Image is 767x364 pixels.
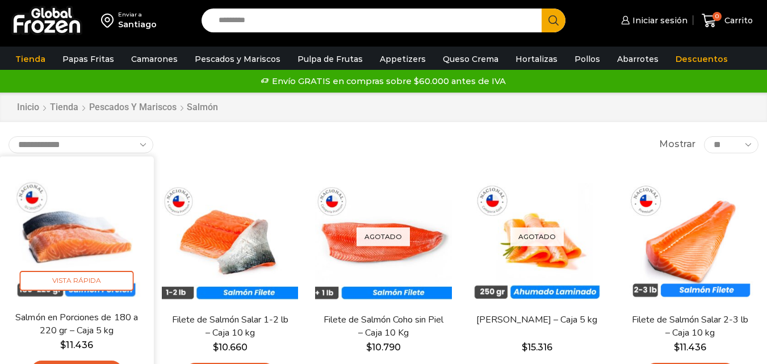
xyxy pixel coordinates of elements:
[169,313,291,340] a: Filete de Salmón Salar 1-2 lb – Caja 10 kg
[60,340,93,350] bdi: 11.436
[437,48,504,70] a: Queso Crema
[125,48,183,70] a: Camarones
[292,48,368,70] a: Pulpa de Frutas
[618,9,688,32] a: Iniciar sesión
[510,227,564,246] p: Agotado
[49,101,79,114] a: Tienda
[366,342,401,353] bdi: 10.790
[101,11,118,30] img: address-field-icon.svg
[722,15,753,26] span: Carrito
[659,138,695,151] span: Mostrar
[476,313,598,327] a: [PERSON_NAME] – Caja 5 kg
[542,9,565,32] button: Search button
[213,342,219,353] span: $
[57,48,120,70] a: Papas Fritas
[9,136,153,153] select: Pedido de la tienda
[670,48,734,70] a: Descuentos
[20,271,134,291] span: Vista Rápida
[189,48,286,70] a: Pescados y Mariscos
[16,101,40,114] a: Inicio
[322,313,445,340] a: Filete de Salmón Coho sin Piel – Caja 10 Kg
[629,313,752,340] a: Filete de Salmón Salar 2-3 lb – Caja 10 kg
[118,11,157,19] div: Enviar a
[712,12,722,21] span: 0
[674,342,706,353] bdi: 11.436
[213,342,248,353] bdi: 10.660
[118,19,157,30] div: Santiago
[510,48,563,70] a: Hortalizas
[569,48,606,70] a: Pollos
[60,340,66,350] span: $
[15,311,139,337] a: Salmón en Porciones de 180 a 220 gr – Caja 5 kg
[187,102,218,112] h1: Salmón
[522,342,552,353] bdi: 15.316
[699,7,756,34] a: 0 Carrito
[630,15,688,26] span: Iniciar sesión
[374,48,431,70] a: Appetizers
[16,101,218,114] nav: Breadcrumb
[674,342,680,353] span: $
[89,101,177,114] a: Pescados y Mariscos
[10,48,51,70] a: Tienda
[366,342,372,353] span: $
[522,342,527,353] span: $
[611,48,664,70] a: Abarrotes
[357,227,410,246] p: Agotado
